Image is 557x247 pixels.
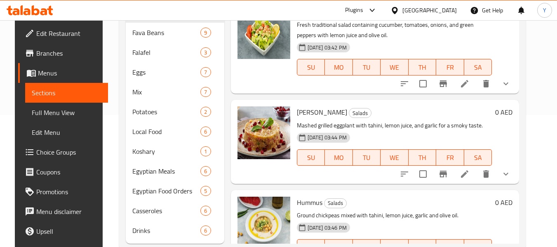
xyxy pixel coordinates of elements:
[201,148,210,155] span: 1
[304,134,350,141] span: [DATE] 03:44 PM
[414,75,432,92] span: Select to update
[132,107,200,117] span: Potatoes
[297,120,492,131] p: Mashed grilled eggplant with tahini, lemon juice, and garlic for a smoky taste.
[402,6,457,15] div: [GEOGRAPHIC_DATA]
[36,187,101,197] span: Promotions
[237,6,290,59] img: Baladi Salad
[200,206,211,216] div: items
[496,74,516,94] button: show more
[464,149,492,166] button: SA
[36,147,101,157] span: Choice Groups
[325,149,353,166] button: MO
[395,164,414,184] button: sort-choices
[439,152,461,164] span: FR
[200,127,211,136] div: items
[384,152,405,164] span: WE
[345,5,363,15] div: Plugins
[132,206,200,216] div: Casseroles
[395,74,414,94] button: sort-choices
[412,152,433,164] span: TH
[126,122,224,141] div: Local Food6
[496,164,516,184] button: show more
[328,152,350,164] span: MO
[201,88,210,96] span: 7
[297,59,325,75] button: SU
[36,167,101,177] span: Coupons
[414,165,432,183] span: Select to update
[201,108,210,116] span: 2
[25,83,108,103] a: Sections
[200,186,211,196] div: items
[18,24,108,43] a: Edit Restaurant
[464,59,492,75] button: SA
[132,127,200,136] span: Local Food
[433,164,453,184] button: Branch-specific-item
[200,166,211,176] div: items
[324,198,346,208] span: Salads
[324,198,347,208] div: Salads
[325,59,353,75] button: MO
[132,87,200,97] span: Mix
[126,201,224,221] div: Casseroles6
[25,122,108,142] a: Edit Menu
[297,210,492,221] p: Ground chickpeas mixed with tahini, lemon juice, garlic and olive oil.
[439,61,461,73] span: FR
[36,226,101,236] span: Upsell
[495,106,512,118] h6: 0 AED
[301,61,322,73] span: SU
[18,162,108,182] a: Coupons
[32,108,101,118] span: Full Menu View
[297,149,325,166] button: SU
[201,207,210,215] span: 6
[32,127,101,137] span: Edit Menu
[436,59,464,75] button: FR
[460,169,470,179] a: Edit menu item
[409,59,437,75] button: TH
[201,187,210,195] span: 5
[36,48,101,58] span: Branches
[353,59,381,75] button: TU
[36,207,101,216] span: Menu disclaimer
[468,61,489,73] span: SA
[353,149,381,166] button: TU
[38,68,101,78] span: Menus
[409,149,437,166] button: TH
[132,226,200,235] span: Drinks
[36,28,101,38] span: Edit Restaurant
[501,79,511,89] svg: Show Choices
[304,44,350,52] span: [DATE] 03:42 PM
[132,28,200,38] span: Fava Beans
[200,107,211,117] div: items
[132,67,200,77] div: Eggs
[126,62,224,82] div: Eggs7
[132,146,200,156] span: Koshary
[25,103,108,122] a: Full Menu View
[200,146,211,156] div: items
[304,224,350,232] span: [DATE] 03:46 PM
[200,67,211,77] div: items
[468,152,489,164] span: SA
[201,29,210,37] span: 9
[433,74,453,94] button: Branch-specific-item
[132,186,200,196] span: Egyptian Food Orders
[381,59,409,75] button: WE
[18,182,108,202] a: Promotions
[132,47,200,57] span: Falafel
[126,161,224,181] div: Egyptian Meals6
[132,166,200,176] span: Egyptian Meals
[18,202,108,221] a: Menu disclaimer
[126,181,224,201] div: Egyptian Food Orders5
[476,74,496,94] button: delete
[349,108,371,118] div: Salads
[201,167,210,175] span: 6
[126,221,224,240] div: Drinks6
[436,149,464,166] button: FR
[126,82,224,102] div: Mix7
[297,196,322,209] span: Hummus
